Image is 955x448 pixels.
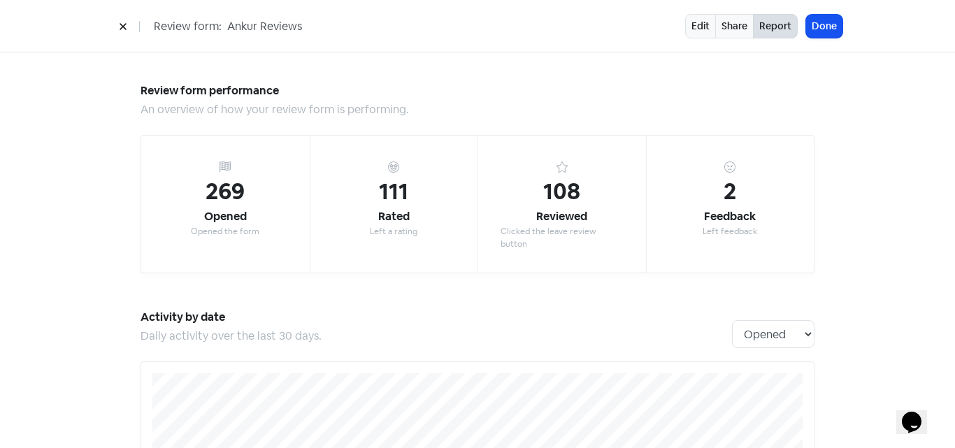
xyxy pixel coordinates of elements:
[724,175,736,208] div: 2
[141,80,814,101] h5: Review form performance
[704,208,756,225] div: Feedback
[141,307,732,328] h5: Activity by date
[543,175,580,208] div: 108
[685,14,716,38] a: Edit
[379,175,408,208] div: 111
[370,225,417,238] div: Left a rating
[753,14,798,38] button: Report
[715,14,754,38] a: Share
[141,328,732,345] div: Daily activity over the last 30 days.
[204,208,247,225] div: Opened
[141,101,814,118] div: An overview of how your review form is performing.
[206,175,245,208] div: 269
[703,225,757,238] div: Left feedback
[378,208,410,225] div: Rated
[154,18,222,35] span: Review form:
[191,225,259,238] div: Opened the form
[501,225,624,250] div: Clicked the leave review button
[806,15,842,38] button: Done
[896,392,941,434] iframe: chat widget
[536,208,587,225] div: Reviewed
